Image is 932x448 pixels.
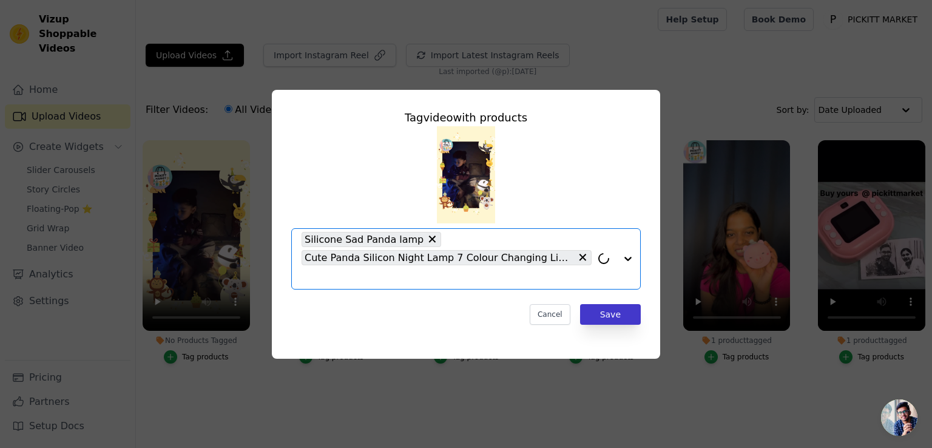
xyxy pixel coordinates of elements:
button: Save [580,304,641,325]
button: Cancel [530,304,570,325]
a: Open chat [881,399,917,436]
img: reel-preview-xch51k-hg.myshopify.com-3710580766221076668_76622916597.jpeg [437,126,495,223]
div: Tag video with products [291,109,641,126]
span: Silicone Sad Panda lamp [305,232,424,247]
span: Cute Panda Silicon Night Lamp 7 Colour Changing Light [305,250,574,265]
